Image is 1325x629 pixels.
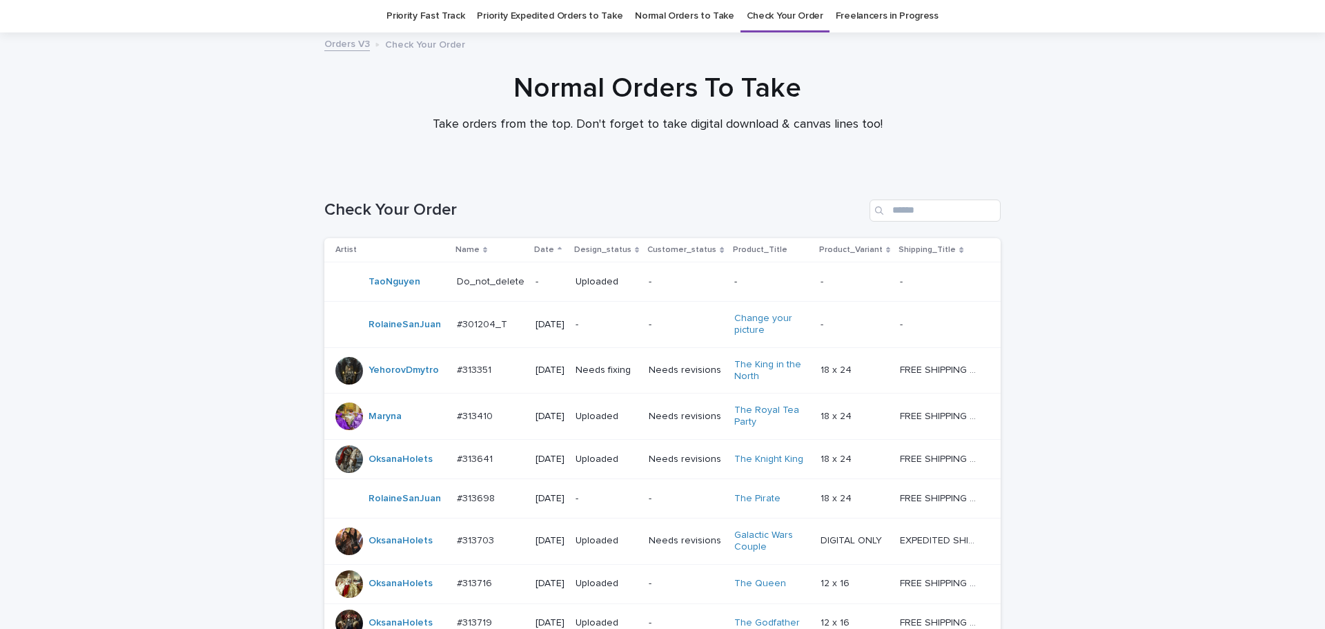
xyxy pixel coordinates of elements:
p: - [734,276,810,288]
p: - [649,276,723,288]
a: OksanaHolets [369,535,433,547]
p: #301204_T [457,316,510,331]
p: Needs revisions [649,454,723,465]
p: - [576,319,638,331]
p: #313351 [457,362,494,376]
p: Artist [335,242,357,258]
a: OksanaHolets [369,454,433,465]
p: - [900,273,905,288]
p: Do_not_delete [457,273,527,288]
tr: OksanaHolets #313716#313716 [DATE]Uploaded-The Queen 12 x 1612 x 16 FREE SHIPPING - preview in 1-... [324,564,1001,603]
p: FREE SHIPPING - preview in 1-2 business days, after your approval delivery will take 5-10 b.d. [900,408,981,423]
p: #313703 [457,532,497,547]
p: FREE SHIPPING - preview in 1-2 business days, after your approval delivery will take 5-10 b.d. [900,451,981,465]
a: The Pirate [734,493,781,505]
p: Date [534,242,554,258]
p: Product_Variant [819,242,883,258]
p: Customer_status [647,242,716,258]
p: [DATE] [536,454,565,465]
p: - [649,578,723,590]
p: Take orders from the top. Don't forget to take digital download & canvas lines too! [382,117,934,133]
p: #313641 [457,451,495,465]
p: #313698 [457,490,498,505]
a: Galactic Wars Couple [734,530,810,553]
a: The King in the North [734,359,810,383]
a: The Knight King [734,454,803,465]
p: [DATE] [536,411,565,423]
p: 12 x 16 [821,615,852,629]
p: EXPEDITED SHIPPING - preview in 1 business day; delivery up to 5 business days after your approval. [900,532,981,547]
p: Uploaded [576,411,638,423]
h1: Normal Orders To Take [320,72,996,105]
p: FREE SHIPPING - preview in 1-2 business days, after your approval delivery will take 5-10 b.d. [900,575,981,590]
p: [DATE] [536,365,565,376]
p: #313716 [457,575,495,590]
p: [DATE] [536,617,565,629]
p: - [649,493,723,505]
p: 18 x 24 [821,362,854,376]
p: Shipping_Title [899,242,956,258]
p: Uploaded [576,617,638,629]
tr: RolaineSanJuan #301204_T#301204_T [DATE]--Change your picture -- -- [324,302,1001,348]
a: YehorovDmytro [369,365,439,376]
p: 18 x 24 [821,490,854,505]
p: [DATE] [536,578,565,590]
p: Needs revisions [649,365,723,376]
p: DIGITAL ONLY [821,532,885,547]
p: - [821,316,826,331]
p: [DATE] [536,319,565,331]
a: TaoNguyen [369,276,420,288]
a: OksanaHolets [369,617,433,629]
p: - [649,617,723,629]
a: Orders V3 [324,35,370,51]
p: Uploaded [576,454,638,465]
a: The Royal Tea Party [734,405,810,428]
p: Name [455,242,480,258]
p: FREE SHIPPING - preview in 1-2 business days, after your approval delivery will take 5-10 b.d. [900,615,981,629]
p: 12 x 16 [821,575,852,590]
p: 18 x 24 [821,451,854,465]
p: Needs revisions [649,535,723,547]
tr: YehorovDmytro #313351#313351 [DATE]Needs fixingNeeds revisionsThe King in the North 18 x 2418 x 2... [324,347,1001,394]
tr: RolaineSanJuan #313698#313698 [DATE]--The Pirate 18 x 2418 x 24 FREE SHIPPING - preview in 1-2 bu... [324,478,1001,518]
p: Needs revisions [649,411,723,423]
p: #313719 [457,615,495,629]
p: - [821,273,826,288]
p: 18 x 24 [821,408,854,423]
a: The Godfather [734,617,800,629]
p: [DATE] [536,535,565,547]
tr: Maryna #313410#313410 [DATE]UploadedNeeds revisionsThe Royal Tea Party 18 x 2418 x 24 FREE SHIPPI... [324,394,1001,440]
p: Uploaded [576,535,638,547]
a: RolaineSanJuan [369,319,441,331]
p: Product_Title [733,242,787,258]
p: Uploaded [576,276,638,288]
p: [DATE] [536,493,565,505]
tr: OksanaHolets #313641#313641 [DATE]UploadedNeeds revisionsThe Knight King 18 x 2418 x 24 FREE SHIP... [324,439,1001,478]
p: Needs fixing [576,365,638,376]
input: Search [870,200,1001,222]
p: - [649,319,723,331]
a: The Queen [734,578,786,590]
p: Uploaded [576,578,638,590]
p: FREE SHIPPING - preview in 1-2 business days, after your approval delivery will take 5-10 b.d. [900,362,981,376]
a: RolaineSanJuan [369,493,441,505]
p: FREE SHIPPING - preview in 1-2 business days, after your approval delivery will take 5-10 b.d. [900,490,981,505]
a: Maryna [369,411,402,423]
p: #313410 [457,408,495,423]
p: - [576,493,638,505]
p: - [900,316,905,331]
p: Design_status [574,242,631,258]
a: Change your picture [734,313,810,336]
tr: TaoNguyen Do_not_deleteDo_not_delete -Uploaded---- -- [324,262,1001,302]
a: OksanaHolets [369,578,433,590]
h1: Check Your Order [324,200,864,220]
p: Check Your Order [385,36,465,51]
p: - [536,276,565,288]
tr: OksanaHolets #313703#313703 [DATE]UploadedNeeds revisionsGalactic Wars Couple DIGITAL ONLYDIGITAL... [324,518,1001,564]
